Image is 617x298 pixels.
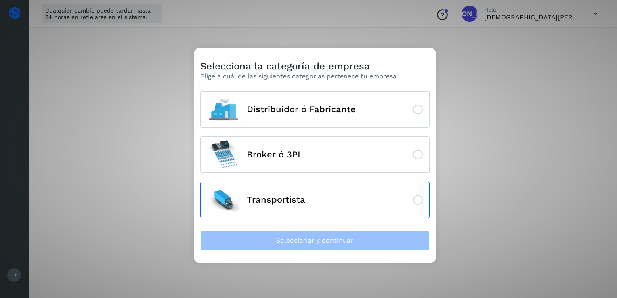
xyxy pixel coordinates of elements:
[200,72,397,80] p: Elige a cuál de las siguientes categorias pertenece tu empresa
[247,195,305,205] span: Transportista
[200,136,430,173] button: Broker ó 3PL
[200,61,397,72] h3: Selecciona la categoría de empresa
[247,105,356,114] span: Distribuidor ó Fabricante
[276,236,354,245] span: Seleccionar y continuar
[200,231,430,250] button: Seleccionar y continuar
[200,91,430,128] button: Distribuidor ó Fabricante
[200,182,430,218] button: Transportista
[247,150,303,159] span: Broker ó 3PL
